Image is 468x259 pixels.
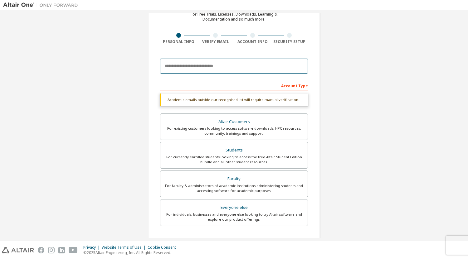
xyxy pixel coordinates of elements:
div: Cookie Consent [148,245,180,250]
div: Academic emails outside our recognised list will require manual verification. [160,94,308,106]
div: Your Profile [160,235,308,245]
div: Everyone else [164,203,304,212]
div: For faculty & administrators of academic institutions administering students and accessing softwa... [164,183,304,193]
div: For existing customers looking to access software downloads, HPC resources, community, trainings ... [164,126,304,136]
div: Personal Info [160,39,197,44]
p: © 2025 Altair Engineering, Inc. All Rights Reserved. [83,250,180,255]
div: Faculty [164,175,304,183]
div: Verify Email [197,39,234,44]
div: Website Terms of Use [102,245,148,250]
div: Security Setup [271,39,308,44]
img: Altair One [3,2,81,8]
img: linkedin.svg [58,247,65,253]
div: For Free Trials, Licenses, Downloads, Learning & Documentation and so much more. [191,12,277,22]
img: youtube.svg [69,247,78,253]
img: altair_logo.svg [2,247,34,253]
img: instagram.svg [48,247,55,253]
div: Account Info [234,39,271,44]
div: Privacy [83,245,102,250]
div: For currently enrolled students looking to access the free Altair Student Edition bundle and all ... [164,155,304,165]
img: facebook.svg [38,247,44,253]
div: Students [164,146,304,155]
div: Account Type [160,80,308,90]
div: For individuals, businesses and everyone else looking to try Altair software and explore our prod... [164,212,304,222]
div: Altair Customers [164,118,304,126]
